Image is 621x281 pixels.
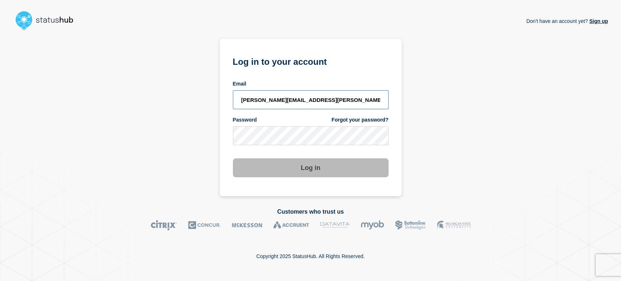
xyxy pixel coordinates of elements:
span: Email [233,80,246,87]
img: myob logo [361,220,384,230]
h2: Customers who trust us [13,209,608,215]
button: Log in [233,158,389,177]
img: Bottomline logo [395,220,426,230]
input: email input [233,90,389,109]
p: Don't have an account yet? [526,12,608,30]
img: Citrix logo [151,220,177,230]
img: StatusHub logo [13,9,82,32]
a: Sign up [588,18,608,24]
img: Concur logo [188,220,221,230]
img: McKesson logo [232,220,262,230]
p: Copyright 2025 StatusHub. All Rights Reserved. [256,253,365,259]
img: MSU logo [437,220,471,230]
span: Password [233,116,257,123]
img: DataVita logo [320,220,350,230]
input: password input [233,126,389,145]
img: Accruent logo [273,220,309,230]
h1: Log in to your account [233,54,389,68]
a: Forgot your password? [331,116,388,123]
